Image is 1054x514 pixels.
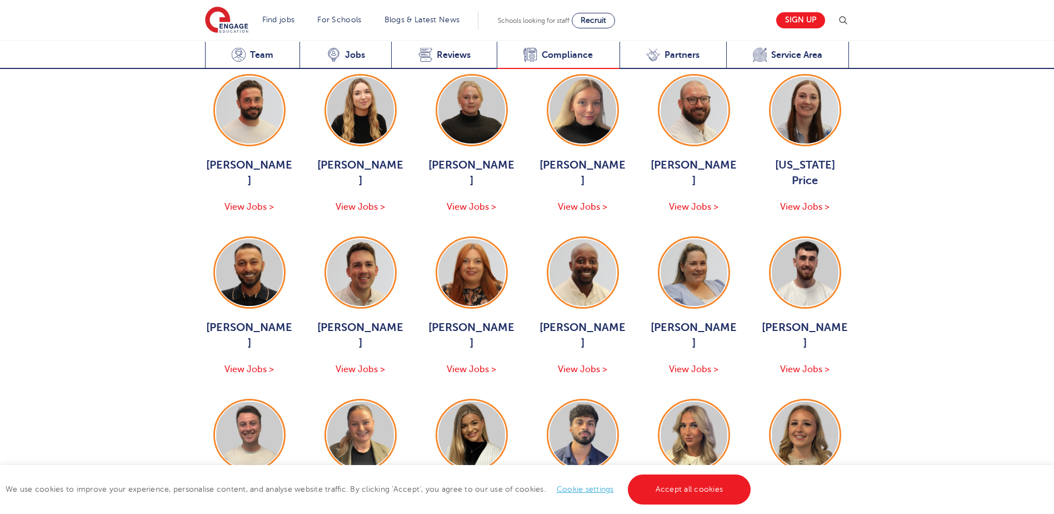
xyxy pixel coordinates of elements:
[205,42,300,69] a: Team
[772,402,838,468] img: Caitlin Salisbury
[538,320,627,351] span: [PERSON_NAME]
[538,157,627,189] span: [PERSON_NAME]
[438,402,505,468] img: Lauren Ball
[391,42,497,69] a: Reviews
[538,236,627,377] a: [PERSON_NAME] View Jobs >
[550,402,616,468] img: Sayedul Alam
[205,236,294,377] a: [PERSON_NAME] View Jobs >
[427,157,516,189] span: [PERSON_NAME]
[427,74,516,214] a: [PERSON_NAME] View Jobs >
[224,202,274,212] span: View Jobs >
[558,202,607,212] span: View Jobs >
[780,202,830,212] span: View Jobs >
[336,364,385,374] span: View Jobs >
[327,402,394,468] img: Poppy Watson-Price
[550,239,616,306] img: Teshome Dennis
[437,50,471,61] span: Reviews
[438,77,505,144] img: Bethany Johnson
[384,16,460,24] a: Blogs & Latest News
[650,236,738,377] a: [PERSON_NAME] View Jobs >
[665,50,700,61] span: Partners
[447,202,496,212] span: View Jobs >
[498,17,570,24] span: Schools looking for staff
[780,364,830,374] span: View Jobs >
[572,13,615,28] a: Recruit
[761,320,850,351] span: [PERSON_NAME]
[205,320,294,351] span: [PERSON_NAME]
[497,42,620,69] a: Compliance
[427,320,516,351] span: [PERSON_NAME]
[205,157,294,189] span: [PERSON_NAME]
[669,202,718,212] span: View Jobs >
[216,402,283,468] img: Jack McColl
[299,42,391,69] a: Jobs
[772,77,838,144] img: Georgia Price
[661,77,727,144] img: Simon Whitcombe
[776,12,825,28] a: Sign up
[772,239,838,306] img: Jamie Rant
[250,50,273,61] span: Team
[650,320,738,351] span: [PERSON_NAME]
[558,364,607,374] span: View Jobs >
[316,157,405,189] span: [PERSON_NAME]
[316,320,405,351] span: [PERSON_NAME]
[205,7,248,34] img: Engage Education
[447,364,496,374] span: View Jobs >
[669,364,718,374] span: View Jobs >
[438,239,505,306] img: Laura Dunne
[262,16,295,24] a: Find jobs
[661,239,727,306] img: Grace Lampard
[538,74,627,214] a: [PERSON_NAME] View Jobs >
[427,236,516,377] a: [PERSON_NAME] View Jobs >
[771,50,822,61] span: Service Area
[205,74,294,214] a: [PERSON_NAME] View Jobs >
[761,74,850,214] a: [US_STATE] Price View Jobs >
[327,239,394,306] img: Joseph Weeden
[650,157,738,189] span: [PERSON_NAME]
[550,77,616,144] img: Isabel Murphy
[761,157,850,189] span: [US_STATE] Price
[336,202,385,212] span: View Jobs >
[661,402,727,468] img: Lilly Osman
[542,50,593,61] span: Compliance
[317,16,361,24] a: For Schools
[316,236,405,377] a: [PERSON_NAME] View Jobs >
[557,485,614,493] a: Cookie settings
[216,239,283,306] img: Parth Patel
[6,485,753,493] span: We use cookies to improve your experience, personalise content, and analyse website traffic. By c...
[316,74,405,214] a: [PERSON_NAME] View Jobs >
[761,236,850,377] a: [PERSON_NAME] View Jobs >
[650,74,738,214] a: [PERSON_NAME] View Jobs >
[345,50,365,61] span: Jobs
[628,475,751,505] a: Accept all cookies
[224,364,274,374] span: View Jobs >
[726,42,850,69] a: Service Area
[581,16,606,24] span: Recruit
[620,42,726,69] a: Partners
[216,77,283,144] img: Jack Hope
[327,77,394,144] img: Alice Thwaites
